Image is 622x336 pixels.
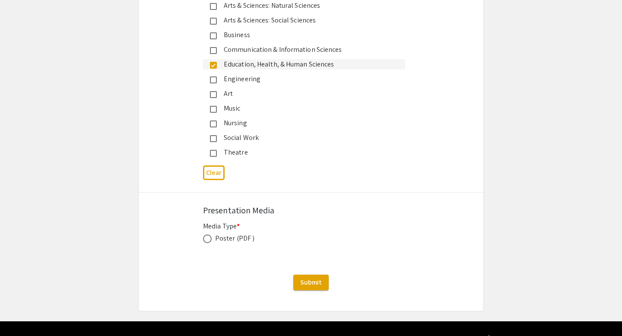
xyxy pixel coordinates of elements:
[217,59,398,70] div: Education, Health, & Human Sciences
[217,15,398,25] div: Arts & Sciences: Social Sciences
[217,118,398,128] div: Nursing
[217,44,398,55] div: Communication & Information Sciences
[6,297,37,330] iframe: Chat
[203,222,240,231] mat-label: Media Type
[300,278,322,287] span: Submit
[203,204,419,217] div: Presentation Media
[215,233,254,244] div: Poster (PDF )
[217,74,398,84] div: Engineering
[293,275,329,290] button: Submit
[217,30,398,40] div: Business
[217,89,398,99] div: Art
[203,165,225,180] button: Clear
[217,103,398,114] div: Music
[217,147,398,158] div: Theatre
[217,0,398,11] div: Arts & Sciences: Natural Sciences
[217,133,398,143] div: Social Work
